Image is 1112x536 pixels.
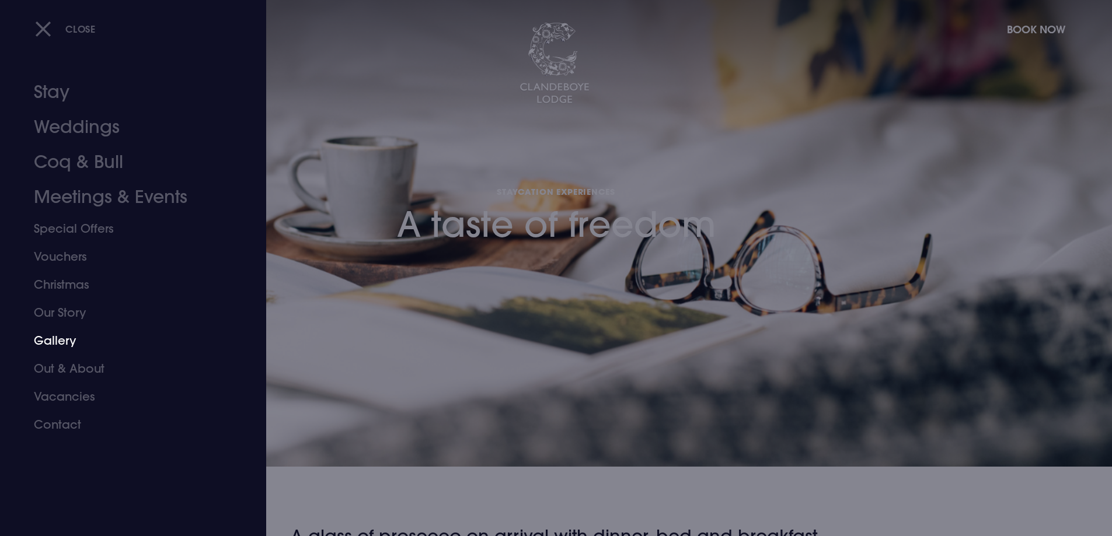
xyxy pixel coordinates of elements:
a: Gallery [34,327,218,355]
a: Contact [34,411,218,439]
button: Close [35,17,96,41]
span: Close [65,23,96,35]
a: Stay [34,75,218,110]
a: Vacancies [34,383,218,411]
a: Our Story [34,299,218,327]
a: Special Offers [34,215,218,243]
a: Out & About [34,355,218,383]
a: Christmas [34,271,218,299]
a: Vouchers [34,243,218,271]
a: Meetings & Events [34,180,218,215]
a: Weddings [34,110,218,145]
a: Coq & Bull [34,145,218,180]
